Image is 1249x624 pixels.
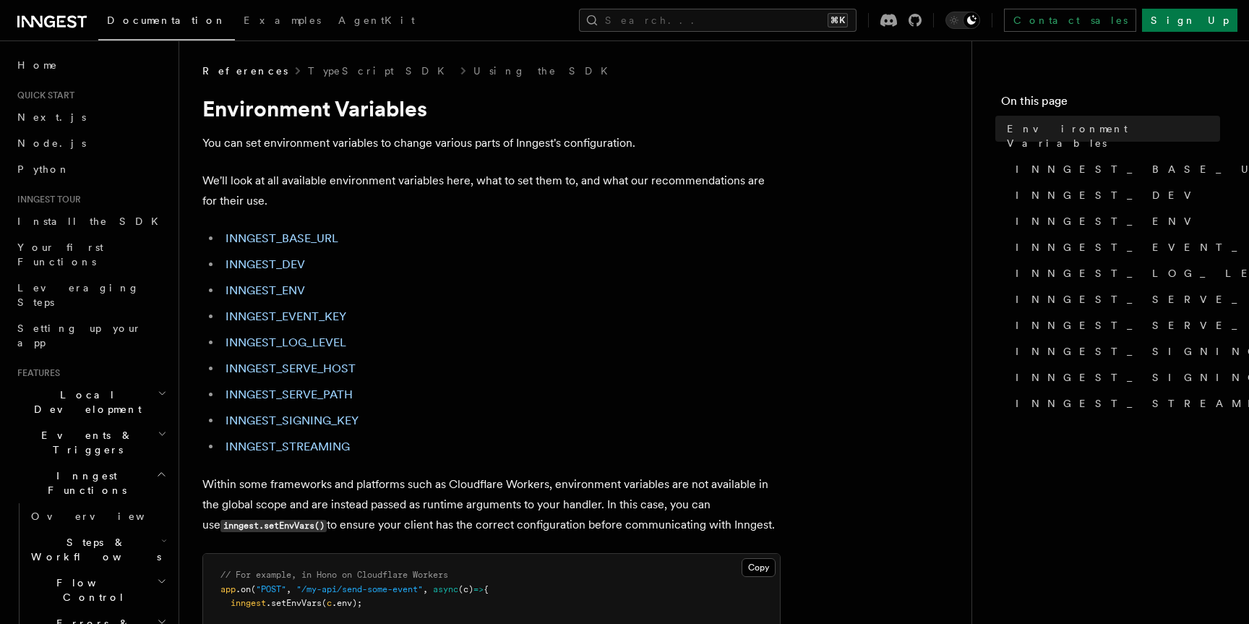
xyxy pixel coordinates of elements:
[322,598,327,608] span: (
[17,137,86,149] span: Node.js
[17,163,70,175] span: Python
[226,440,350,453] a: INNGEST_STREAMING
[251,584,256,594] span: (
[296,584,423,594] span: "/my-api/send-some-event"
[945,12,980,29] button: Toggle dark mode
[1010,312,1220,338] a: INNGEST_SERVE_PATH
[226,283,305,297] a: INNGEST_ENV
[226,388,353,401] a: INNGEST_SERVE_PATH
[12,382,170,422] button: Local Development
[1010,364,1220,390] a: INNGEST_SIGNING_KEY_FALLBACK
[473,584,484,594] span: =>
[244,14,321,26] span: Examples
[25,570,170,610] button: Flow Control
[202,474,781,536] p: Within some frameworks and platforms such as Cloudflare Workers, environment variables are not av...
[458,584,473,594] span: (c)
[17,215,167,227] span: Install the SDK
[12,104,170,130] a: Next.js
[17,282,140,308] span: Leveraging Steps
[226,309,346,323] a: INNGEST_EVENT_KEY
[25,576,157,604] span: Flow Control
[266,598,322,608] span: .setEnvVars
[12,208,170,234] a: Install the SDK
[1007,121,1220,150] span: Environment Variables
[220,570,448,580] span: // For example, in Hono on Cloudflare Workers
[226,362,356,375] a: INNGEST_SERVE_HOST
[12,422,170,463] button: Events & Triggers
[1001,93,1220,116] h4: On this page
[107,14,226,26] span: Documentation
[1010,208,1220,234] a: INNGEST_ENV
[25,535,161,564] span: Steps & Workflows
[1016,188,1200,202] span: INNGEST_DEV
[12,428,158,457] span: Events & Triggers
[332,598,362,608] span: .env);
[1016,214,1200,228] span: INNGEST_ENV
[1010,182,1220,208] a: INNGEST_DEV
[17,111,86,123] span: Next.js
[220,584,236,594] span: app
[484,584,489,594] span: {
[286,584,291,594] span: ,
[12,315,170,356] a: Setting up your app
[12,463,170,503] button: Inngest Functions
[12,156,170,182] a: Python
[12,130,170,156] a: Node.js
[308,64,453,78] a: TypeScript SDK
[25,503,170,529] a: Overview
[12,275,170,315] a: Leveraging Steps
[98,4,235,40] a: Documentation
[1142,9,1237,32] a: Sign Up
[31,510,180,522] span: Overview
[226,231,338,245] a: INNGEST_BASE_URL
[12,367,60,379] span: Features
[202,95,781,121] h1: Environment Variables
[236,584,251,594] span: .on
[1010,156,1220,182] a: INNGEST_BASE_URL
[327,598,332,608] span: c
[473,64,617,78] a: Using the SDK
[828,13,848,27] kbd: ⌘K
[235,4,330,39] a: Examples
[226,257,305,271] a: INNGEST_DEV
[12,234,170,275] a: Your first Functions
[433,584,458,594] span: async
[12,388,158,416] span: Local Development
[12,469,156,497] span: Inngest Functions
[12,52,170,78] a: Home
[226,335,346,349] a: INNGEST_LOG_LEVEL
[226,414,359,427] a: INNGEST_SIGNING_KEY
[423,584,428,594] span: ,
[12,90,74,101] span: Quick start
[202,171,781,211] p: We'll look at all available environment variables here, what to set them to, and what our recomme...
[231,598,266,608] span: inngest
[256,584,286,594] span: "POST"
[742,558,776,577] button: Copy
[579,9,857,32] button: Search...⌘K
[1010,286,1220,312] a: INNGEST_SERVE_HOST
[330,4,424,39] a: AgentKit
[12,194,81,205] span: Inngest tour
[1010,260,1220,286] a: INNGEST_LOG_LEVEL
[220,520,327,532] code: inngest.setEnvVars()
[1010,338,1220,364] a: INNGEST_SIGNING_KEY
[17,242,103,268] span: Your first Functions
[17,322,142,349] span: Setting up your app
[1010,390,1220,416] a: INNGEST_STREAMING
[25,529,170,570] button: Steps & Workflows
[1001,116,1220,156] a: Environment Variables
[17,58,58,72] span: Home
[202,133,781,153] p: You can set environment variables to change various parts of Inngest's configuration.
[1004,9,1136,32] a: Contact sales
[338,14,415,26] span: AgentKit
[1010,234,1220,260] a: INNGEST_EVENT_KEY
[202,64,288,78] span: References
